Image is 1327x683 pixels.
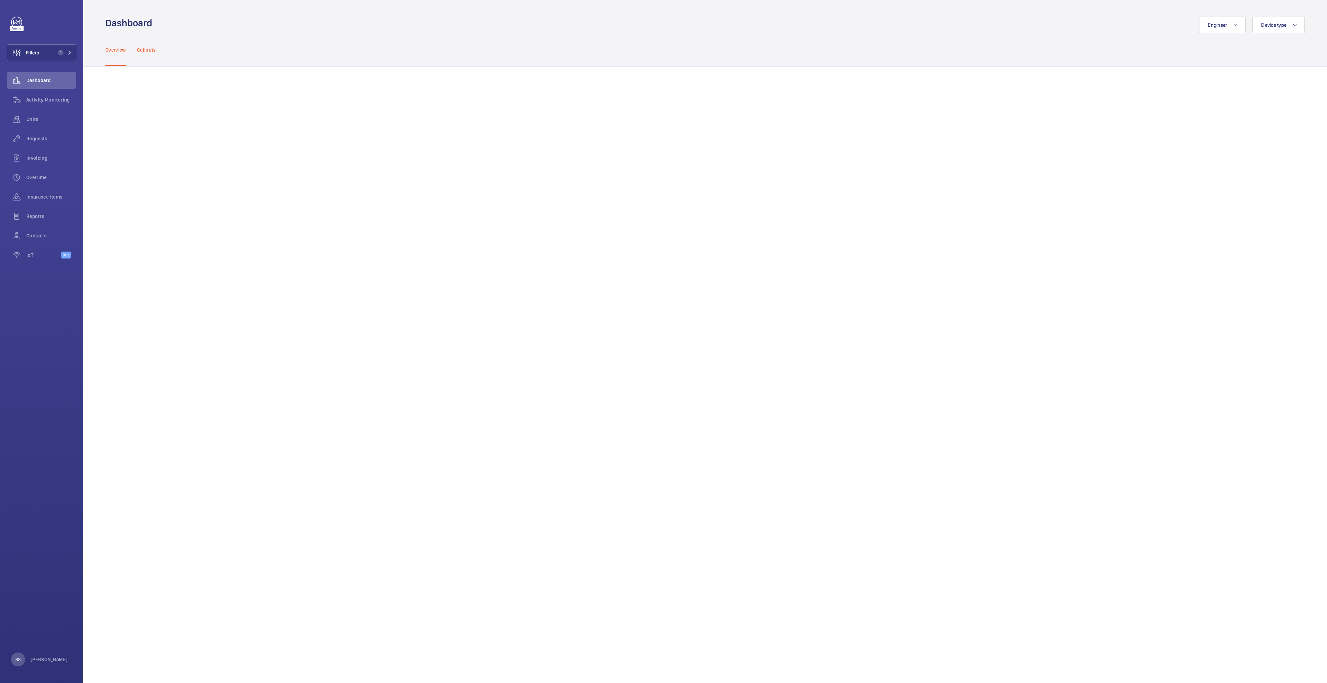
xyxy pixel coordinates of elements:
[61,252,71,259] span: Beta
[7,44,76,61] button: Filters1
[137,46,156,53] p: Callouts
[26,174,76,181] span: Overtime
[1252,17,1305,33] button: Device type
[15,656,21,663] p: RS
[105,46,126,53] p: Overview
[26,77,76,84] span: Dashboard
[26,252,61,259] span: IoT
[26,116,76,123] span: Units
[1261,22,1286,28] span: Device type
[31,656,68,663] p: [PERSON_NAME]
[26,96,76,103] span: Activity Monitoring
[1199,17,1246,33] button: Engineer
[26,213,76,220] span: Reports
[26,193,76,200] span: Insurance items
[26,155,76,161] span: Invoicing
[105,17,156,29] h1: Dashboard
[26,49,39,56] span: Filters
[1208,22,1227,28] span: Engineer
[58,50,63,55] span: 1
[26,135,76,142] span: Requests
[26,232,76,239] span: Contacts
